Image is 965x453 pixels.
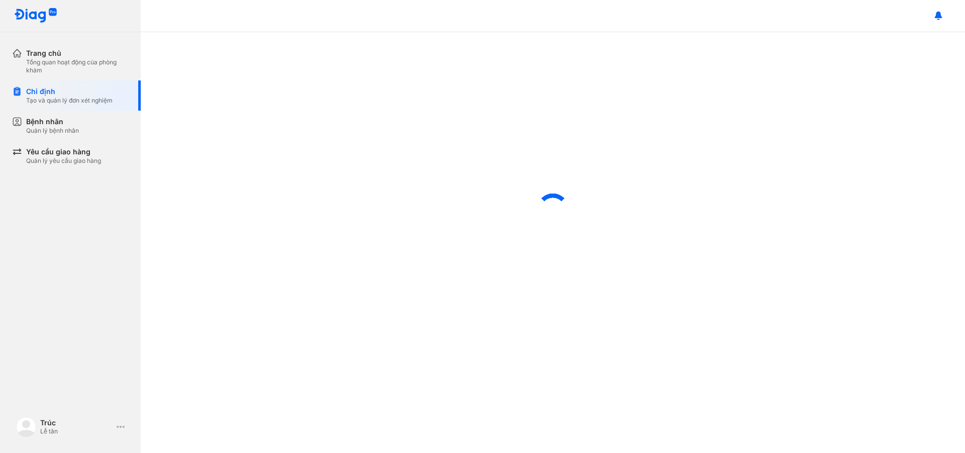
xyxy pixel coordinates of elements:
[26,147,101,157] div: Yêu cầu giao hàng
[26,117,79,127] div: Bệnh nhân
[26,127,79,135] div: Quản lý bệnh nhân
[26,58,129,74] div: Tổng quan hoạt động của phòng khám
[26,86,113,97] div: Chỉ định
[26,48,129,58] div: Trang chủ
[26,97,113,105] div: Tạo và quản lý đơn xét nghiệm
[14,8,57,24] img: logo
[26,157,101,165] div: Quản lý yêu cầu giao hàng
[40,418,113,427] div: Trúc
[16,417,36,437] img: logo
[40,427,113,435] div: Lễ tân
